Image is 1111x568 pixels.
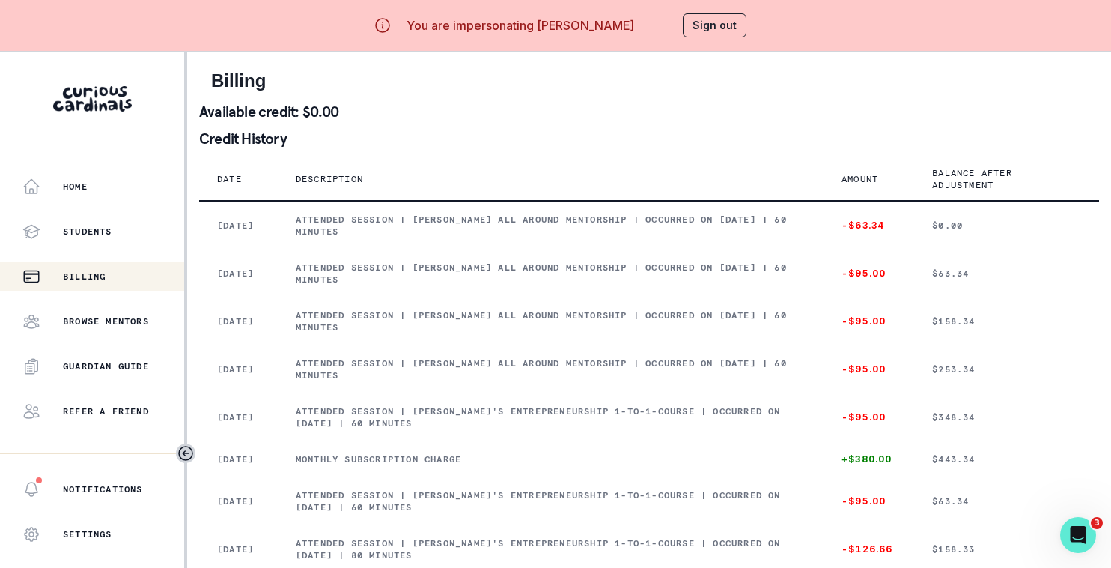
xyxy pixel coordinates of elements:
[199,104,1099,119] p: Available credit: $0.00
[217,315,260,327] p: [DATE]
[841,363,896,375] p: -$95.00
[841,173,878,185] p: Amount
[296,214,806,238] p: Attended session | [PERSON_NAME] All Around Mentorship | Occurred on [DATE] | 60 minutes
[932,543,1081,555] p: $158.33
[217,363,260,375] p: [DATE]
[932,363,1081,375] p: $253.34
[63,405,149,417] p: Refer a friend
[841,268,896,280] p: -$95.00
[932,220,1081,232] p: $0.00
[841,543,896,555] p: -$126.66
[932,315,1081,327] p: $158.34
[932,495,1081,507] p: $63.34
[63,483,143,495] p: Notifications
[296,489,806,513] p: Attended session | [PERSON_NAME]'s Entrepreneurship 1-to-1-course | Occurred on [DATE] | 60 minutes
[296,453,806,465] p: Monthly subscription charge
[841,220,896,232] p: -$63.34
[841,411,896,423] p: -$95.00
[217,543,260,555] p: [DATE]
[199,131,1099,146] p: Credit History
[217,495,260,507] p: [DATE]
[296,173,363,185] p: Description
[217,220,260,232] p: [DATE]
[296,537,806,561] p: Attended session | [PERSON_NAME]'s Entrepreneurship 1-to-1-course | Occurred on [DATE] | 80 minutes
[217,173,242,185] p: Date
[53,86,132,112] img: Curious Cardinals Logo
[841,495,896,507] p: -$95.00
[841,453,896,465] p: +$380.00
[1091,517,1103,529] span: 3
[1060,517,1096,553] iframe: Intercom live chat
[683,13,746,37] button: Sign out
[932,453,1081,465] p: $443.34
[296,309,806,333] p: Attended session | [PERSON_NAME] All Around Mentorship | Occurred on [DATE] | 60 minutes
[407,16,634,34] p: You are impersonating [PERSON_NAME]
[932,411,1081,423] p: $348.34
[296,262,806,285] p: Attended session | [PERSON_NAME] All Around Mentorship | Occurred on [DATE] | 60 minutes
[932,167,1063,191] p: Balance after adjustment
[932,268,1081,280] p: $63.34
[63,271,106,283] p: Billing
[63,528,112,540] p: Settings
[296,357,806,381] p: Attended session | [PERSON_NAME] All Around Mentorship | Occurred on [DATE] | 60 minutes
[63,315,149,327] p: Browse Mentors
[63,226,112,238] p: Students
[217,453,260,465] p: [DATE]
[176,444,195,463] button: Toggle sidebar
[217,268,260,280] p: [DATE]
[211,70,1087,92] h2: Billing
[63,360,149,372] p: Guardian Guide
[63,181,88,193] p: Home
[217,411,260,423] p: [DATE]
[841,315,896,327] p: -$95.00
[296,405,806,429] p: Attended session | [PERSON_NAME]'s Entrepreneurship 1-to-1-course | Occurred on [DATE] | 60 minutes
